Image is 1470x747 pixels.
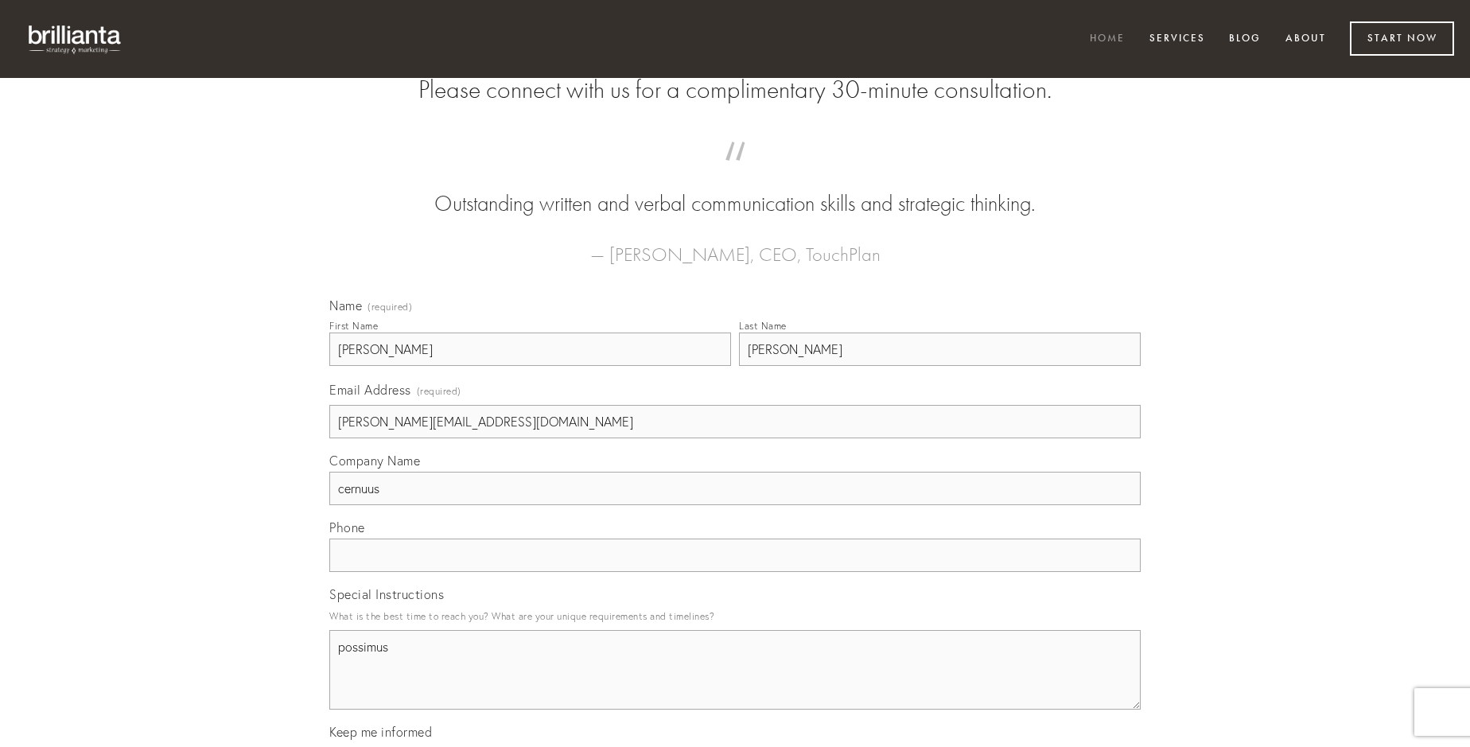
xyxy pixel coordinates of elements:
a: Services [1139,26,1215,53]
a: Start Now [1350,21,1454,56]
a: Home [1079,26,1135,53]
textarea: possimus [329,630,1141,710]
a: About [1275,26,1336,53]
span: (required) [417,380,461,402]
div: First Name [329,320,378,332]
figcaption: — [PERSON_NAME], CEO, TouchPlan [355,220,1115,270]
span: Keep me informed [329,724,432,740]
div: Last Name [739,320,787,332]
p: What is the best time to reach you? What are your unique requirements and timelines? [329,605,1141,627]
span: Name [329,298,362,313]
span: Email Address [329,382,411,398]
img: brillianta - research, strategy, marketing [16,16,135,62]
span: (required) [367,302,412,312]
span: Special Instructions [329,586,444,602]
span: Phone [329,519,365,535]
span: “ [355,158,1115,189]
h2: Please connect with us for a complimentary 30-minute consultation. [329,75,1141,105]
span: Company Name [329,453,420,469]
a: Blog [1219,26,1271,53]
blockquote: Outstanding written and verbal communication skills and strategic thinking. [355,158,1115,220]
